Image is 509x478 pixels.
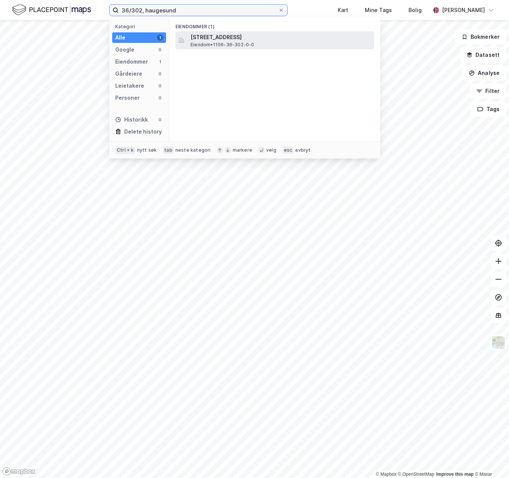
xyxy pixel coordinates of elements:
div: nytt søk [137,147,157,153]
div: tab [163,146,174,154]
div: 0 [157,95,163,101]
div: Kategori [115,24,166,29]
div: 0 [157,83,163,89]
div: Mine Tags [365,6,392,15]
div: [PERSON_NAME] [442,6,485,15]
div: velg [266,147,276,153]
iframe: Chat Widget [471,442,509,478]
div: Leietakere [115,81,144,90]
div: Alle [115,33,125,42]
div: Kontrollprogram for chat [471,442,509,478]
span: [STREET_ADDRESS] [190,33,371,42]
a: Mapbox [376,472,396,477]
div: esc [282,146,294,154]
div: 0 [157,47,163,53]
a: OpenStreetMap [398,472,434,477]
div: Gårdeiere [115,69,142,78]
button: Datasett [460,47,506,62]
div: 1 [157,59,163,65]
div: Eiendommer [115,57,148,66]
div: Delete history [124,127,162,136]
div: Google [115,45,134,54]
div: Kart [338,6,348,15]
span: Eiendom • 1106-36-302-0-0 [190,42,254,48]
div: markere [233,147,252,153]
button: Tags [471,102,506,117]
div: Eiendommer (1) [169,18,380,31]
img: logo.f888ab2527a4732fd821a326f86c7f29.svg [12,3,91,17]
img: Z [491,335,506,350]
div: Personer [115,93,140,102]
div: avbryt [295,147,311,153]
button: Filter [470,84,506,99]
div: Ctrl + k [115,146,136,154]
div: 1 [157,35,163,41]
div: Historikk [115,115,148,124]
div: Bolig [408,6,422,15]
a: Improve this map [436,472,474,477]
button: Bokmerker [455,29,506,44]
button: Analyse [462,65,506,81]
div: neste kategori [175,147,211,153]
div: 0 [157,117,163,123]
input: Søk på adresse, matrikkel, gårdeiere, leietakere eller personer [119,5,278,16]
div: 0 [157,71,163,77]
a: Mapbox homepage [2,467,35,476]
